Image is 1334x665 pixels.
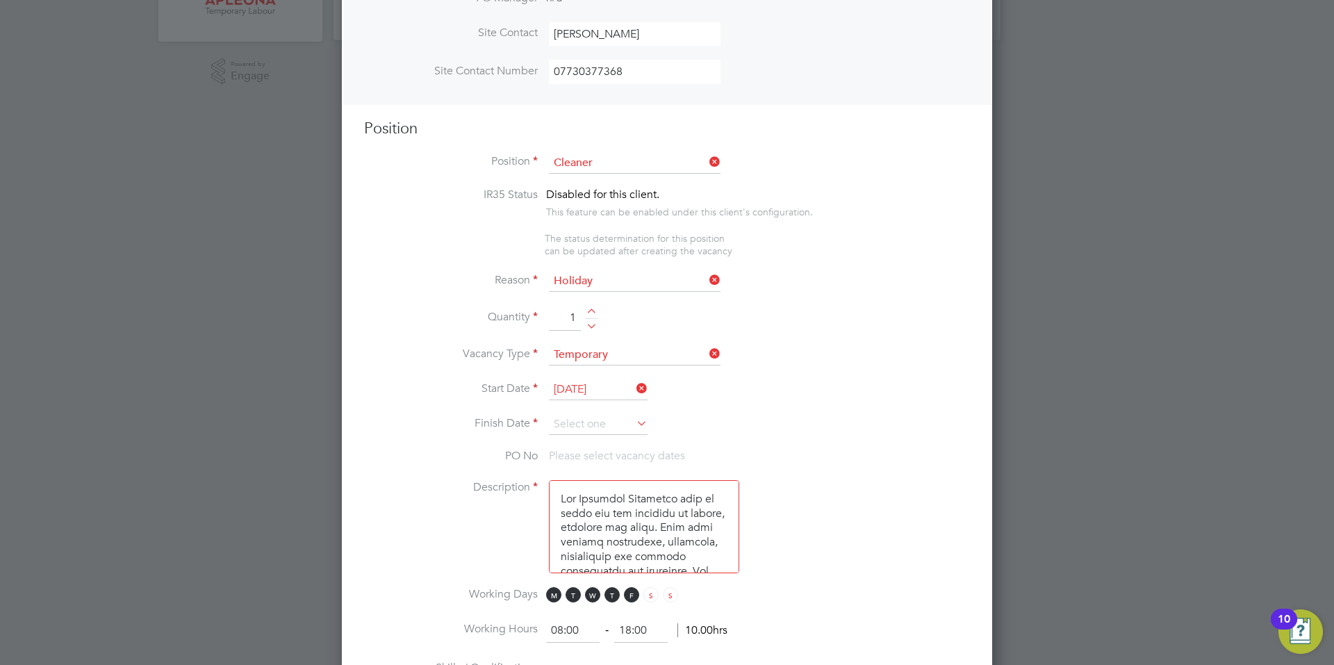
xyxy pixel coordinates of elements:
input: 17:00 [614,618,668,643]
input: Search for... [549,153,720,174]
label: Reason [364,273,538,288]
label: Quantity [364,310,538,325]
div: This feature can be enabled under this client's configuration. [546,202,813,218]
label: Site Contact Number [364,64,538,79]
span: S [663,587,678,602]
div: 10 [1278,619,1290,637]
input: Select one [549,271,720,292]
label: Working Days [364,587,538,602]
label: Description [364,480,538,495]
label: Finish Date [364,416,538,431]
label: Vacancy Type [364,347,538,361]
span: T [566,587,581,602]
label: Working Hours [364,622,538,637]
input: Select one [549,345,720,366]
span: 10.00hrs [677,623,727,637]
label: Start Date [364,381,538,396]
span: Disabled for this client. [546,188,659,202]
label: IR35 Status [364,188,538,202]
button: Open Resource Center, 10 new notifications [1278,609,1323,654]
h3: Position [364,119,970,139]
span: S [643,587,659,602]
label: Position [364,154,538,169]
label: Site Contact [364,26,538,40]
span: M [546,587,561,602]
label: PO No [364,449,538,463]
span: T [604,587,620,602]
input: Select one [549,414,648,435]
span: W [585,587,600,602]
span: ‐ [602,623,611,637]
span: F [624,587,639,602]
span: The status determination for this position can be updated after creating the vacancy [545,232,732,257]
span: Please select vacancy dates [549,449,685,463]
input: Select one [549,379,648,400]
input: 08:00 [546,618,600,643]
